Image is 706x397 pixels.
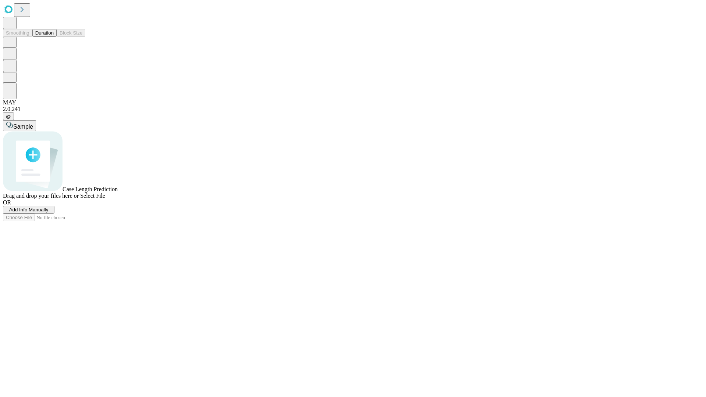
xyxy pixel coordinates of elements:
[6,114,11,119] span: @
[57,29,85,37] button: Block Size
[80,193,105,199] span: Select File
[3,112,14,120] button: @
[3,29,32,37] button: Smoothing
[32,29,57,37] button: Duration
[3,106,703,112] div: 2.0.241
[3,120,36,131] button: Sample
[3,193,79,199] span: Drag and drop your files here or
[3,99,703,106] div: MAY
[63,186,118,192] span: Case Length Prediction
[13,124,33,130] span: Sample
[3,199,11,205] span: OR
[9,207,49,212] span: Add Info Manually
[3,206,54,214] button: Add Info Manually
